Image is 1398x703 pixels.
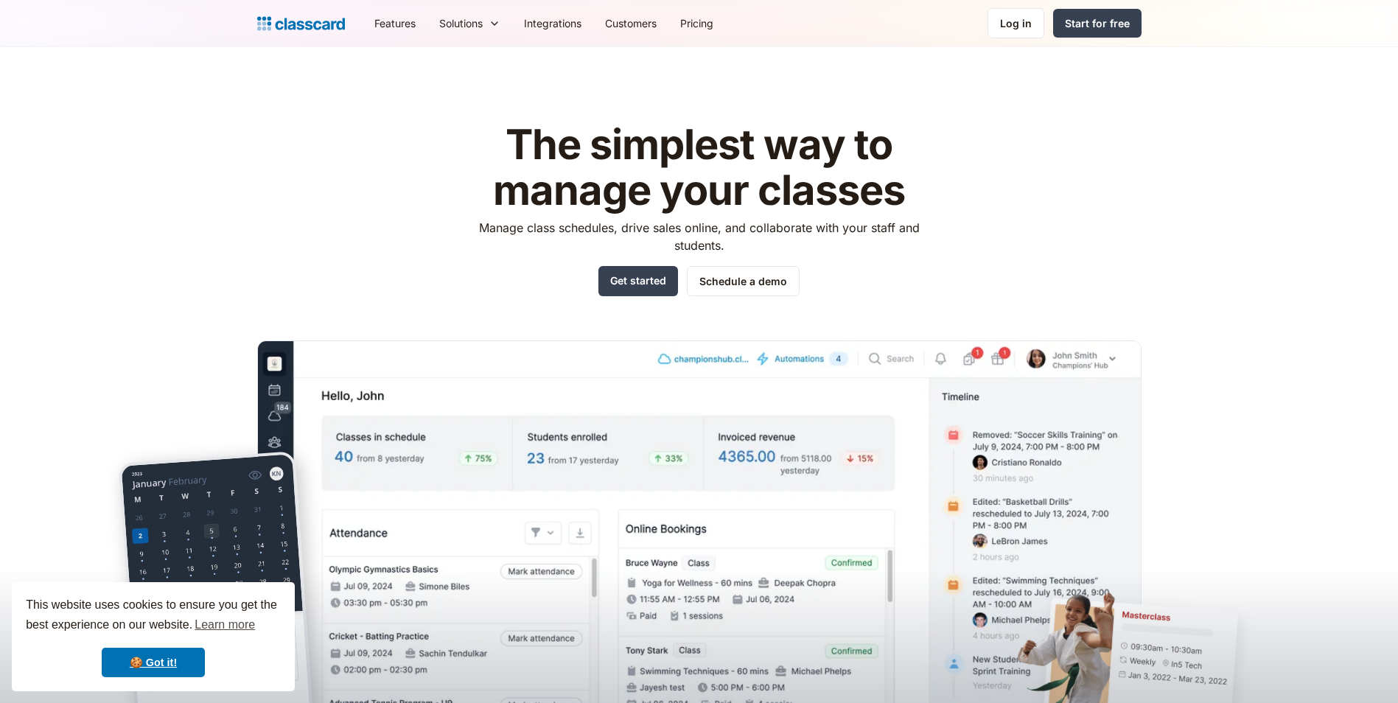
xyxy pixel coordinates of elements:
a: home [257,13,345,34]
div: Solutions [439,15,483,31]
div: cookieconsent [12,582,295,691]
a: Integrations [512,7,593,40]
a: Pricing [668,7,725,40]
a: Log in [988,8,1044,38]
a: Get started [598,266,678,296]
a: learn more about cookies [192,614,257,636]
div: Log in [1000,15,1032,31]
div: Start for free [1065,15,1130,31]
a: dismiss cookie message [102,648,205,677]
div: Solutions [427,7,512,40]
p: Manage class schedules, drive sales online, and collaborate with your staff and students. [465,219,933,254]
a: Schedule a demo [687,266,800,296]
a: Customers [593,7,668,40]
h1: The simplest way to manage your classes [465,122,933,213]
a: Start for free [1053,9,1142,38]
span: This website uses cookies to ensure you get the best experience on our website. [26,596,281,636]
a: Features [363,7,427,40]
